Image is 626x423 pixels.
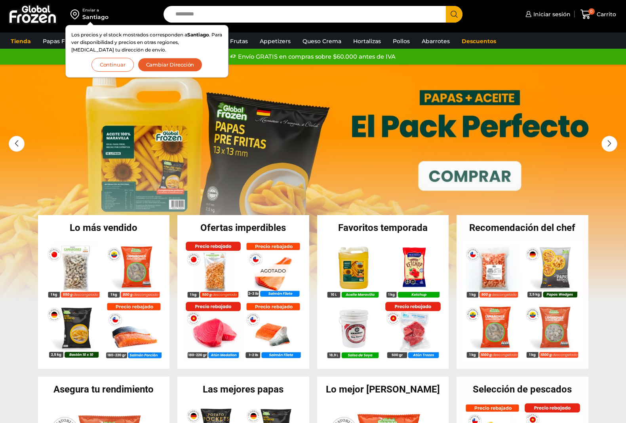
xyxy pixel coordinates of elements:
[177,385,309,394] h2: Las mejores papas
[7,34,35,49] a: Tienda
[138,58,203,72] button: Cambiar Dirección
[418,34,454,49] a: Abarrotes
[255,264,291,276] p: Agotado
[601,136,617,152] div: Next slide
[82,13,108,21] div: Santiago
[531,10,571,18] span: Iniciar sesión
[187,32,209,38] strong: Santiago
[38,385,170,394] h2: Asegura tu rendimiento
[446,6,462,23] button: Search button
[299,34,345,49] a: Queso Crema
[177,223,309,232] h2: Ofertas imperdibles
[349,34,385,49] a: Hortalizas
[578,5,618,24] a: 0 Carrito
[595,10,616,18] span: Carrito
[523,6,571,22] a: Iniciar sesión
[256,34,295,49] a: Appetizers
[70,8,82,21] img: address-field-icon.svg
[82,8,108,13] div: Enviar a
[39,34,81,49] a: Papas Fritas
[91,58,134,72] button: Continuar
[457,223,588,232] h2: Recomendación del chef
[317,223,449,232] h2: Favoritos temporada
[458,34,500,49] a: Descuentos
[71,31,223,54] p: Los precios y el stock mostrados corresponden a . Para ver disponibilidad y precios en otras regi...
[588,8,595,15] span: 0
[38,223,170,232] h2: Lo más vendido
[389,34,414,49] a: Pollos
[457,385,588,394] h2: Selección de pescados
[317,385,449,394] h2: Lo mejor [PERSON_NAME]
[9,136,25,152] div: Previous slide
